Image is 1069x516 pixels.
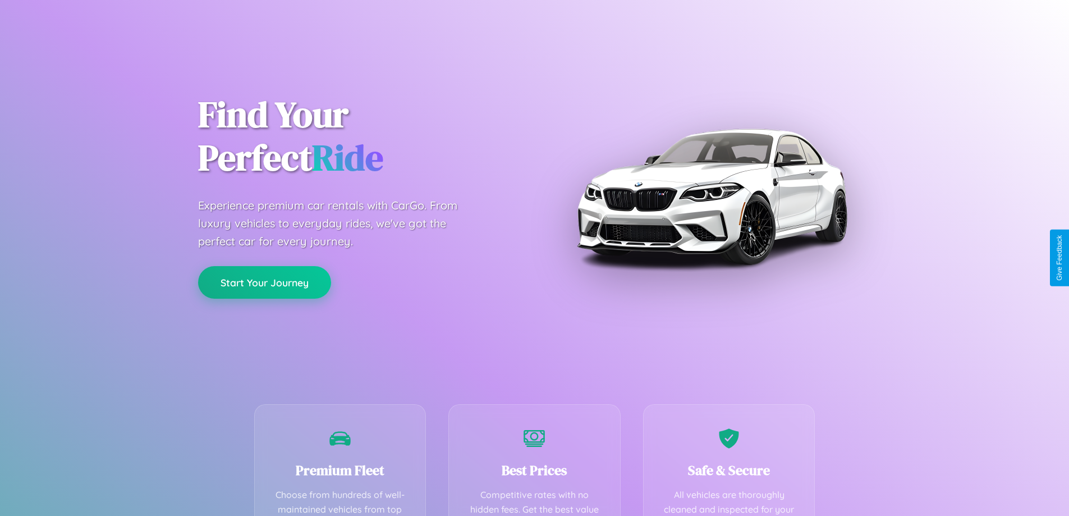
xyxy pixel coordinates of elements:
button: Start Your Journey [198,266,331,299]
span: Ride [312,133,383,182]
h1: Find Your Perfect [198,93,518,180]
div: Give Feedback [1056,235,1063,281]
h3: Premium Fleet [272,461,409,480]
p: Experience premium car rentals with CarGo. From luxury vehicles to everyday rides, we've got the ... [198,197,479,250]
h3: Safe & Secure [660,461,798,480]
h3: Best Prices [466,461,603,480]
img: Premium BMW car rental vehicle [571,56,852,337]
